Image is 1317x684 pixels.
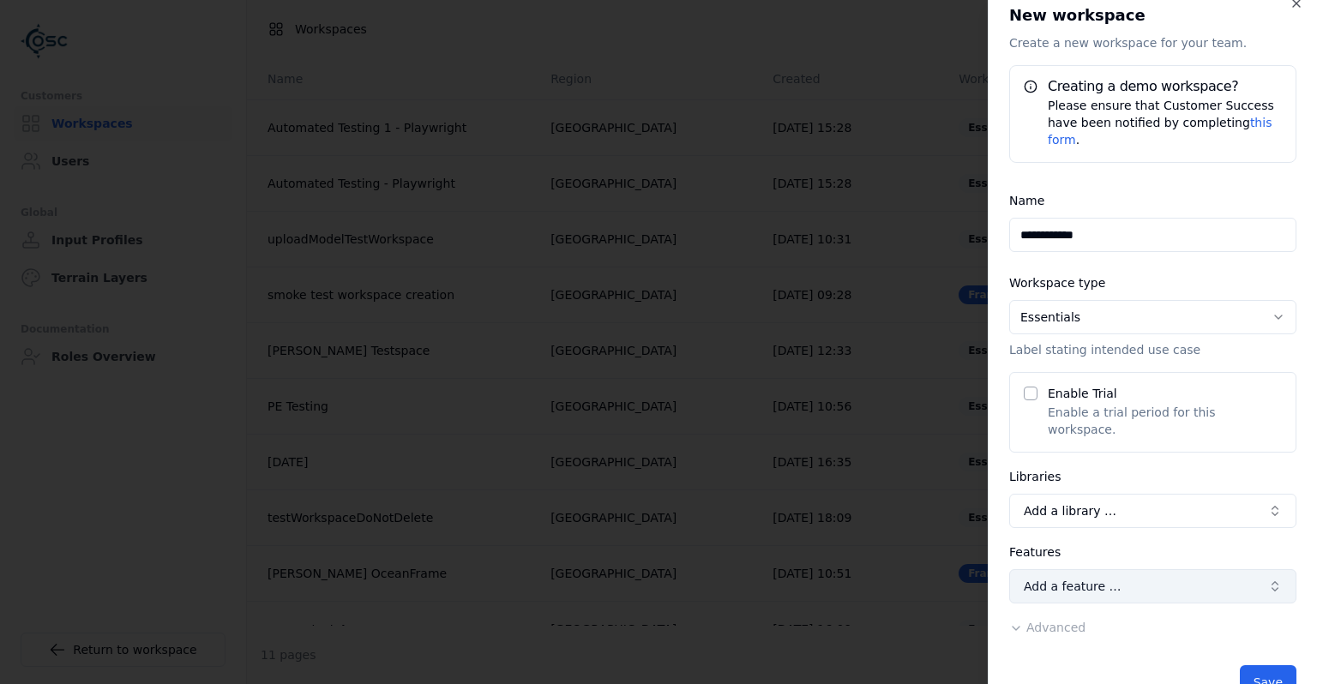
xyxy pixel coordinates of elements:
[1024,578,1122,595] span: Add a feature …
[1009,276,1105,290] label: Workspace type
[1048,404,1282,438] p: Enable a trial period for this workspace.
[1009,545,1061,559] label: Features
[1009,194,1044,207] label: Name
[1024,80,1282,93] h5: Creating a demo workspace?
[1009,470,1061,483] label: Libraries
[1024,97,1282,148] div: Please ensure that Customer Success have been notified by completing .
[1009,34,1296,51] p: Create a new workspace for your team.
[1048,387,1117,400] label: Enable Trial
[1009,619,1085,636] button: Advanced
[1026,621,1085,634] span: Advanced
[1024,502,1116,519] span: Add a library …
[1009,341,1296,358] p: Label stating intended use case
[1009,3,1296,27] h2: New workspace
